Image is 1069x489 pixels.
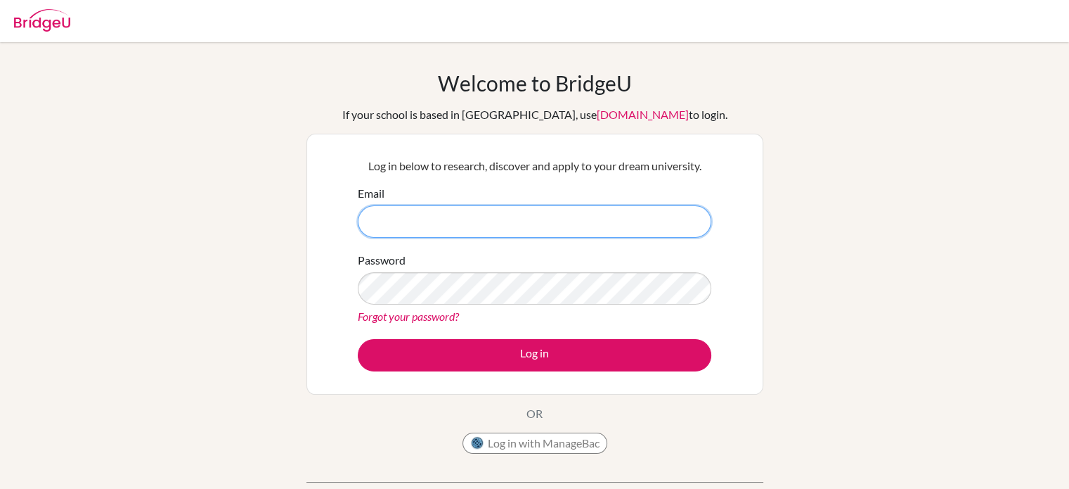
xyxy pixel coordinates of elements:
img: Bridge-U [14,9,70,32]
label: Password [358,252,406,269]
h1: Welcome to BridgeU [438,70,632,96]
div: If your school is based in [GEOGRAPHIC_DATA], use to login. [342,106,727,123]
p: Log in below to research, discover and apply to your dream university. [358,158,711,174]
button: Log in with ManageBac [462,433,607,454]
button: Log in [358,339,711,371]
a: Forgot your password? [358,310,459,323]
p: OR [526,405,543,422]
a: [DOMAIN_NAME] [597,108,689,121]
label: Email [358,185,384,202]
